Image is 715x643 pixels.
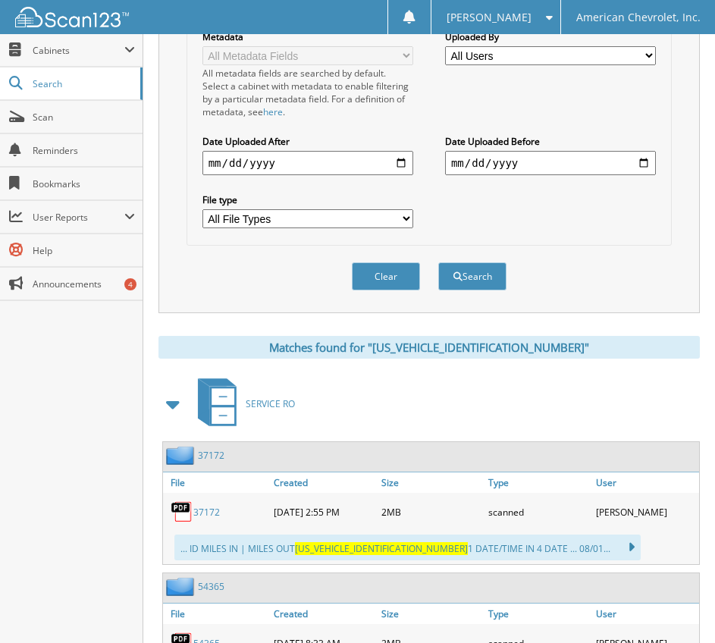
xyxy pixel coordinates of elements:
[124,278,136,290] div: 4
[485,604,591,624] a: Type
[202,135,413,148] label: Date Uploaded After
[438,262,506,290] button: Search
[158,336,700,359] div: Matches found for "[US_VEHICLE_IDENTIFICATION_NUMBER]"
[270,497,377,527] div: [DATE] 2:55 PM
[576,13,701,22] span: American Chevrolet, Inc.
[33,211,124,224] span: User Reports
[171,500,193,523] img: PDF.png
[33,177,135,190] span: Bookmarks
[33,144,135,157] span: Reminders
[378,497,485,527] div: 2MB
[202,193,413,206] label: File type
[378,472,485,493] a: Size
[198,580,224,593] a: 54365
[263,105,283,118] a: here
[33,278,135,290] span: Announcements
[33,77,133,90] span: Search
[445,135,656,148] label: Date Uploaded Before
[198,449,224,462] a: 37172
[485,497,591,527] div: scanned
[193,506,220,519] a: 37172
[33,244,135,257] span: Help
[174,535,641,560] div: ... ID MILES IN | MILES OUT 1 DATE/TIME IN 4 DATE ... 08/01...
[378,604,485,624] a: Size
[166,446,198,465] img: folder2.png
[295,542,468,555] span: [US_VEHICLE_IDENTIFICATION_NUMBER]
[15,7,129,27] img: scan123-logo-white.svg
[270,604,377,624] a: Created
[246,397,295,410] span: SERVICE RO
[592,497,699,527] div: [PERSON_NAME]
[163,472,270,493] a: File
[189,374,295,434] a: SERVICE RO
[592,472,699,493] a: User
[485,472,591,493] a: Type
[202,30,413,43] label: Metadata
[202,151,413,175] input: start
[447,13,532,22] span: [PERSON_NAME]
[166,577,198,596] img: folder2.png
[33,111,135,124] span: Scan
[445,30,656,43] label: Uploaded By
[592,604,699,624] a: User
[270,472,377,493] a: Created
[163,604,270,624] a: File
[445,151,656,175] input: end
[352,262,420,290] button: Clear
[33,44,124,57] span: Cabinets
[202,67,413,118] div: All metadata fields are searched by default. Select a cabinet with metadata to enable filtering b...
